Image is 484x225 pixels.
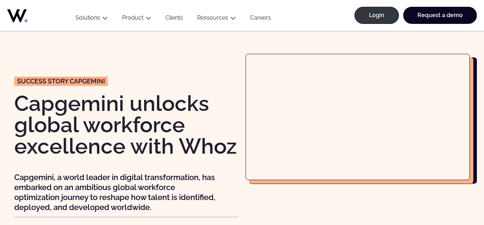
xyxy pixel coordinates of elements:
iframe: Capgemini unlocks its skills-based operating model with Whoz [246,54,469,180]
button: Solutions [68,14,115,24]
a: Ressources [197,14,228,21]
a: Clients [158,14,190,24]
a: Login [354,7,399,24]
iframe: Chatbot [437,178,474,215]
a: Product [122,14,143,21]
a: Request a demo [403,7,477,24]
h1: Capgemini unlocks global workforce excellence with Whoz [14,93,238,157]
button: Product [115,14,158,24]
button: Ressources [190,14,243,24]
p: Capgemini, a world leader in digital transformation, has embarked on an ambitious global workforc... [14,172,216,212]
a: Careers [243,14,278,24]
span: Success story CAPGEMINI [17,78,105,85]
